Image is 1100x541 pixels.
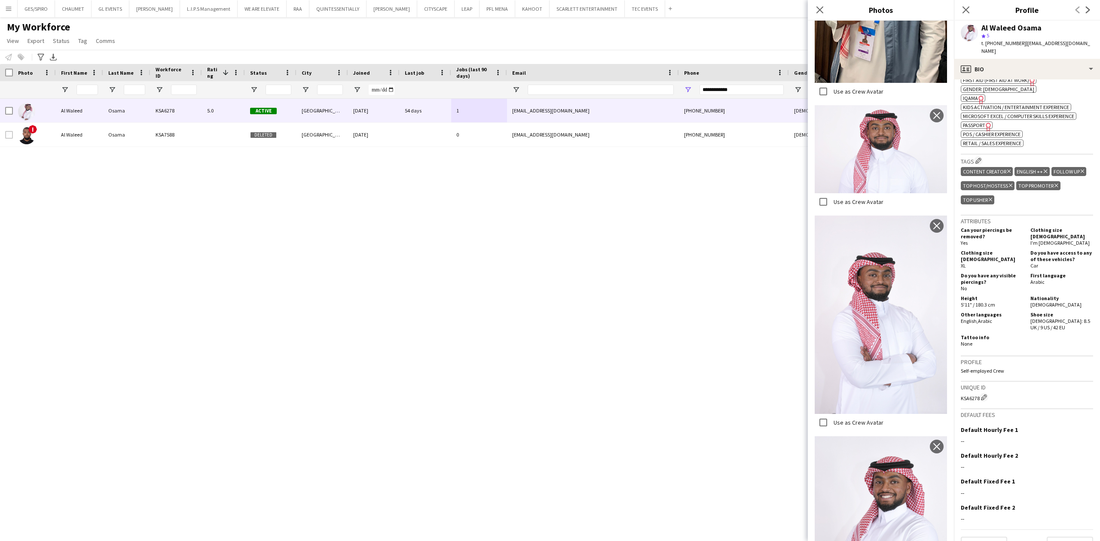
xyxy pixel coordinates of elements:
[180,0,238,17] button: L.I.P.S Management
[512,70,526,76] span: Email
[961,437,1093,445] div: --
[981,40,1026,46] span: t. [PHONE_NUMBER]
[961,411,1093,419] h3: Default fees
[963,77,1029,83] span: First Aid (First Aid At Work)
[1030,311,1093,318] h5: Shoe size
[528,85,674,95] input: Email Filter Input
[1030,279,1045,285] span: Arabic
[1030,301,1082,308] span: [DEMOGRAPHIC_DATA]
[961,195,994,204] div: TOP USHER
[202,99,245,122] div: 5.0
[625,0,665,17] button: TEC EVENTS
[961,368,1093,374] p: Self-employed Crew
[287,0,309,17] button: RAA
[348,123,400,146] div: [DATE]
[156,86,163,94] button: Open Filter Menu
[124,85,145,95] input: Last Name Filter Input
[961,285,967,292] span: No
[963,86,1034,92] span: Gender: [DEMOGRAPHIC_DATA]
[961,393,1093,401] div: KSA6278
[963,104,1069,110] span: Kids activation / Entertainment experience
[981,40,1090,54] span: | [EMAIL_ADDRESS][DOMAIN_NAME]
[18,103,35,120] img: Al Waleed Osama
[679,99,789,122] div: [PHONE_NUMBER]
[108,86,116,94] button: Open Filter Menu
[250,86,258,94] button: Open Filter Menu
[961,334,1024,340] h5: Tattoo info
[832,87,883,95] label: Use as Crew Avatar
[296,99,348,122] div: [GEOGRAPHIC_DATA]
[36,52,46,62] app-action-btn: Advanced filters
[7,21,70,33] span: My Workforce
[156,66,186,79] span: Workforce ID
[96,37,115,45] span: Comms
[832,198,883,206] label: Use as Crew Avatar
[53,37,70,45] span: Status
[963,122,985,128] span: Passport
[92,0,129,17] button: GL EVENTS
[61,86,69,94] button: Open Filter Menu
[794,70,813,76] span: Gender
[455,0,480,17] button: LEAP
[679,123,789,146] div: [PHONE_NUMBER]
[961,156,1093,165] h3: Tags
[684,70,699,76] span: Phone
[348,99,400,122] div: [DATE]
[75,35,91,46] a: Tag
[507,99,679,122] div: [EMAIL_ADDRESS][DOMAIN_NAME]
[451,123,507,146] div: 0
[1030,240,1090,246] span: I'm [DEMOGRAPHIC_DATA]
[794,86,802,94] button: Open Filter Menu
[963,95,978,101] span: IQAMA
[28,125,37,134] span: !
[266,85,291,95] input: Status Filter Input
[808,4,954,15] h3: Photos
[56,123,103,146] div: Al Waleed
[961,301,995,308] span: 5'11" / 180.3 cm
[207,66,219,79] span: Rating
[353,70,370,76] span: Joined
[150,123,202,146] div: KSA7588
[1016,181,1060,190] div: TOP PROMOTER
[56,99,103,122] div: Al Waleed
[480,0,515,17] button: PFL MENA
[369,85,394,95] input: Joined Filter Input
[961,181,1014,190] div: TOP HOST/HOSTESS
[18,70,33,76] span: Photo
[238,0,287,17] button: WE ARE ELEVATE
[78,37,87,45] span: Tag
[961,426,1018,434] h3: Default Hourly Fee 1
[961,383,1093,391] h3: Unique ID
[961,311,1024,318] h5: Other languages
[92,35,119,46] a: Comms
[3,35,22,46] a: View
[512,86,520,94] button: Open Filter Menu
[961,217,1093,225] h3: Attributes
[353,86,361,94] button: Open Filter Menu
[302,70,312,76] span: City
[550,0,625,17] button: SCARLETT ENTERTAINMENT
[417,0,455,17] button: CITYSCAPE
[61,70,87,76] span: First Name
[309,0,367,17] button: QUINTESSENTIALLY
[961,240,968,246] span: Yes
[961,358,1093,366] h3: Profile
[961,318,978,324] span: English ,
[296,123,348,146] div: [GEOGRAPHIC_DATA]
[1030,295,1093,301] h5: Nationality
[24,35,48,46] a: Export
[1030,318,1090,331] span: [DEMOGRAPHIC_DATA]: 8.5 UK / 9 US / 42 EU
[961,452,1018,459] h3: Default Hourly Fee 2
[451,99,507,122] div: 1
[456,66,492,79] span: Jobs (last 90 days)
[55,0,92,17] button: CHAUMET
[367,0,417,17] button: [PERSON_NAME]
[684,86,692,94] button: Open Filter Menu
[49,35,73,46] a: Status
[1014,167,1049,176] div: ENGLISH ++
[961,227,1024,240] h5: Can your piercings be removed?
[76,85,98,95] input: First Name Filter Input
[507,123,679,146] div: [EMAIL_ADDRESS][DOMAIN_NAME]
[103,123,150,146] div: Osama
[171,85,197,95] input: Workforce ID Filter Input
